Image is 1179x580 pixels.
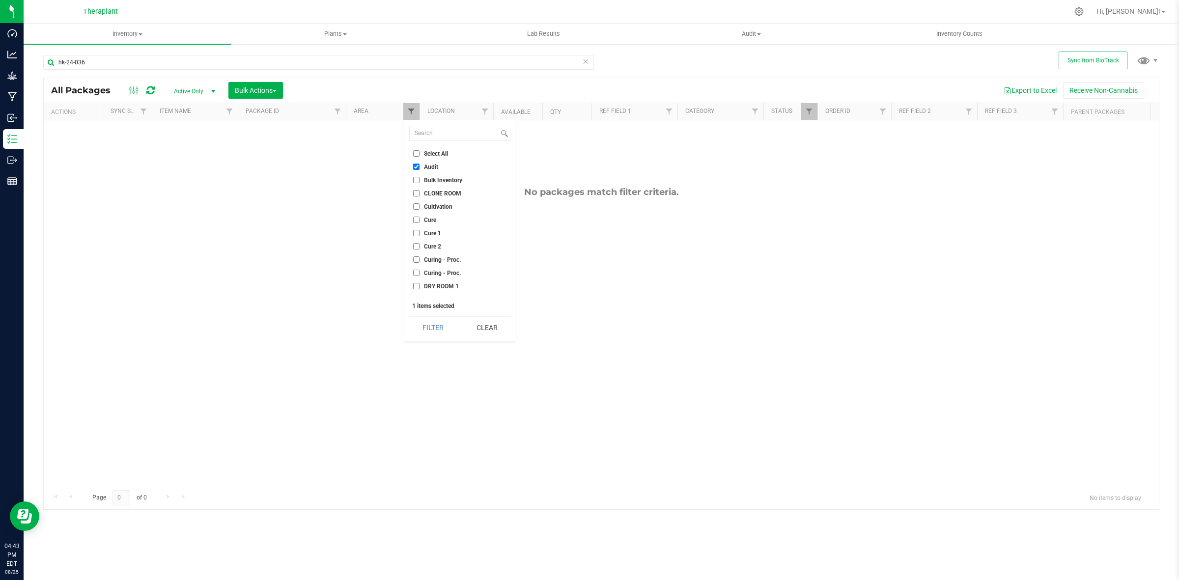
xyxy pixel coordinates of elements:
[24,29,231,38] span: Inventory
[413,164,420,170] input: Audit
[923,29,996,38] span: Inventory Counts
[825,108,850,114] a: Order Id
[427,108,455,114] a: Location
[875,103,891,120] a: Filter
[235,86,277,94] span: Bulk Actions
[7,28,17,38] inline-svg: Dashboard
[51,85,120,96] span: All Packages
[424,164,438,170] span: Audit
[160,108,191,114] a: Item Name
[1082,490,1149,505] span: No items to display
[961,103,977,120] a: Filter
[7,50,17,59] inline-svg: Analytics
[413,203,420,210] input: Cultivation
[111,108,148,114] a: Sync Status
[222,103,238,120] a: Filter
[801,103,817,120] a: Filter
[771,108,792,114] a: Status
[7,71,17,81] inline-svg: Grow
[413,230,420,236] input: Cure 1
[51,109,99,115] div: Actions
[413,150,420,157] input: Select All
[514,29,573,38] span: Lab Results
[424,191,461,196] span: CLONE ROOM
[648,29,855,38] span: Audit
[501,109,531,115] a: Available
[997,82,1063,99] button: Export to Excel
[661,103,677,120] a: Filter
[985,108,1017,114] a: Ref Field 3
[410,126,499,140] input: Search
[477,103,493,120] a: Filter
[413,283,420,289] input: DRY ROOM 1
[330,103,346,120] a: Filter
[413,256,420,263] input: Curing - Proc.
[599,108,631,114] a: Ref Field 1
[232,29,439,38] span: Plants
[855,24,1063,44] a: Inventory Counts
[550,109,561,115] a: Qty
[424,177,462,183] span: Bulk Inventory
[44,187,1159,197] div: No packages match filter criteria.
[413,177,420,183] input: Bulk Inventory
[403,103,420,120] a: Filter
[7,113,17,123] inline-svg: Inbound
[409,317,456,338] button: Filter
[582,55,589,68] span: Clear
[83,7,118,16] span: Theraplant
[1063,82,1144,99] button: Receive Non-Cannabis
[1063,103,1161,120] th: Parent Packages
[463,317,510,338] button: Clear
[647,24,855,44] a: Audit
[231,24,439,44] a: Plants
[10,501,39,531] iframe: Resource center
[424,270,461,276] span: Curing - Proc.
[413,190,420,196] input: CLONE ROOM
[7,176,17,186] inline-svg: Reports
[1067,57,1119,64] span: Sync from BioTrack
[424,257,461,263] span: Curing - Proc.
[1073,7,1085,16] div: Manage settings
[43,55,594,70] input: Search Package ID, Item Name, SKU, Lot or Part Number...
[899,108,931,114] a: Ref Field 2
[1096,7,1160,15] span: Hi, [PERSON_NAME]!
[1047,103,1063,120] a: Filter
[424,283,459,289] span: DRY ROOM 1
[7,92,17,102] inline-svg: Manufacturing
[4,568,19,576] p: 08/25
[228,82,283,99] button: Bulk Actions
[747,103,763,120] a: Filter
[24,24,231,44] a: Inventory
[424,230,441,236] span: Cure 1
[413,243,420,249] input: Cure 2
[424,204,452,210] span: Cultivation
[412,303,507,309] div: 1 items selected
[4,542,19,568] p: 04:43 PM EDT
[354,108,368,114] a: Area
[424,151,448,157] span: Select All
[7,134,17,144] inline-svg: Inventory
[424,244,441,249] span: Cure 2
[84,490,155,505] span: Page of 0
[413,217,420,223] input: Cure
[7,155,17,165] inline-svg: Outbound
[440,24,647,44] a: Lab Results
[413,270,420,276] input: Curing - Proc.
[1059,52,1127,69] button: Sync from BioTrack
[136,103,152,120] a: Filter
[685,108,714,114] a: Category
[246,108,279,114] a: Package ID
[424,217,436,223] span: Cure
